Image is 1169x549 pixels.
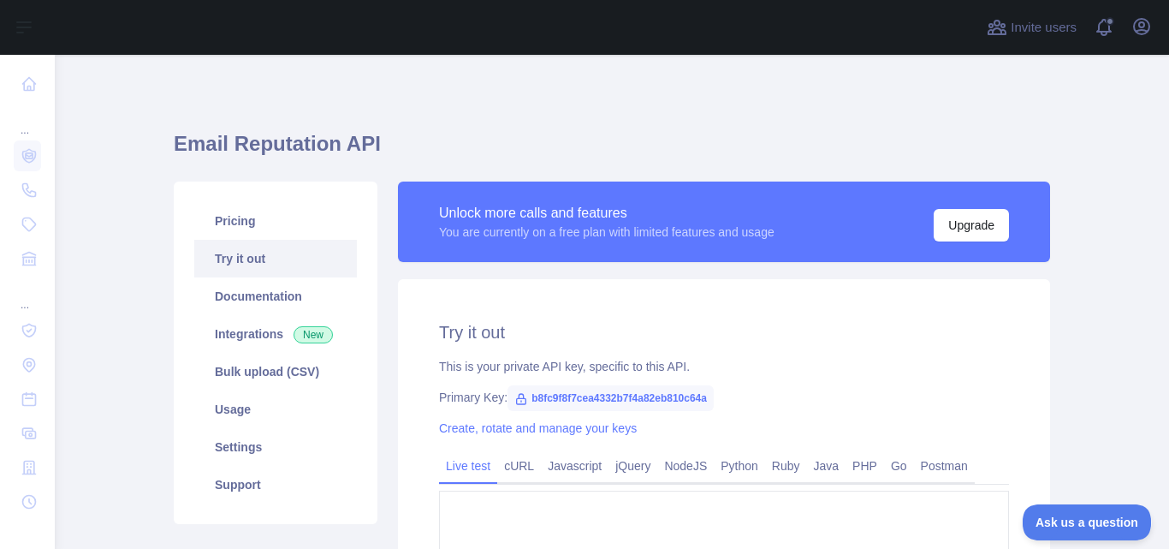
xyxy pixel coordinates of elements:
a: Integrations New [194,315,357,353]
a: Create, rotate and manage your keys [439,421,637,435]
iframe: Toggle Customer Support [1023,504,1152,540]
a: Bulk upload (CSV) [194,353,357,391]
button: Invite users [983,14,1080,41]
span: Invite users [1011,18,1077,38]
span: b8fc9f8f7cea4332b7f4a82eb810c64a [507,385,714,411]
div: This is your private API key, specific to this API. [439,358,1009,375]
a: Settings [194,428,357,466]
div: Primary Key: [439,389,1009,406]
h1: Email Reputation API [174,130,1050,171]
div: Unlock more calls and features [439,203,774,224]
a: Ruby [765,452,807,480]
a: Python [714,452,765,480]
a: Go [884,452,914,480]
a: Postman [914,452,975,480]
a: Pricing [194,202,357,240]
a: Usage [194,391,357,428]
a: Support [194,466,357,504]
h2: Try it out [439,320,1009,344]
a: Documentation [194,277,357,315]
a: Try it out [194,240,357,277]
div: You are currently on a free plan with limited features and usage [439,224,774,241]
span: New [294,326,333,343]
a: Javascript [541,452,608,480]
a: Java [807,452,846,480]
a: cURL [497,452,541,480]
button: Upgrade [934,209,1009,242]
div: ... [14,277,41,312]
div: ... [14,103,41,137]
a: Live test [439,452,497,480]
a: jQuery [608,452,657,480]
a: PHP [846,452,884,480]
a: NodeJS [657,452,714,480]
